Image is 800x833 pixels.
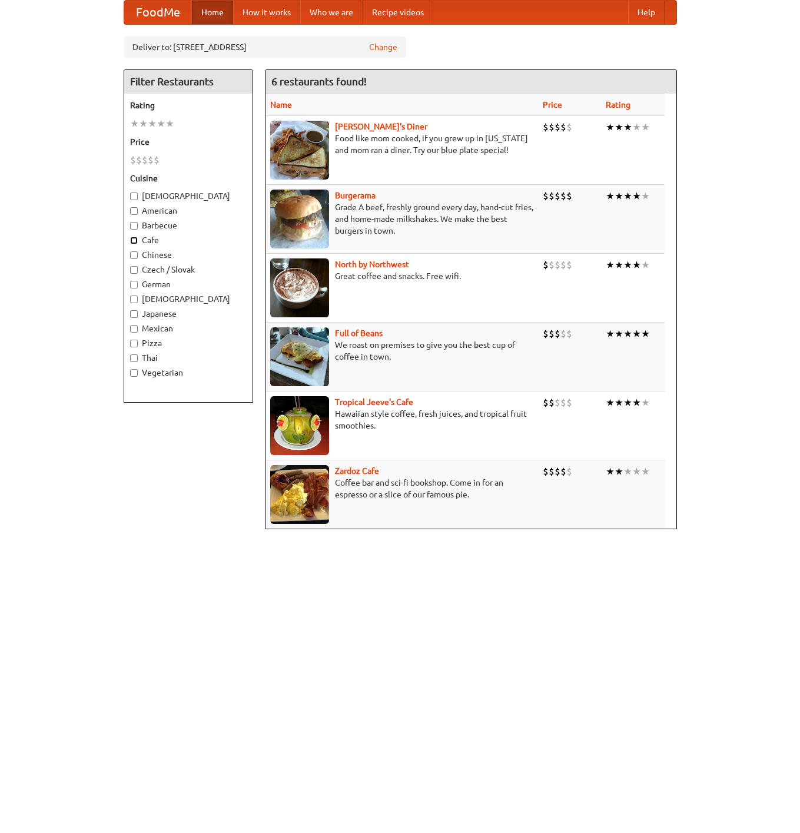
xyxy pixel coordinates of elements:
[165,117,174,130] li: ★
[606,121,615,134] li: ★
[560,465,566,478] li: $
[335,122,427,131] a: [PERSON_NAME]'s Diner
[543,190,549,203] li: $
[632,121,641,134] li: ★
[549,465,555,478] li: $
[130,352,247,364] label: Thai
[549,258,555,271] li: $
[623,190,632,203] li: ★
[270,100,292,109] a: Name
[124,36,406,58] div: Deliver to: [STREET_ADDRESS]
[270,477,533,500] p: Coffee bar and sci-fi bookshop. Come in for an espresso or a slice of our famous pie.
[192,1,233,24] a: Home
[130,337,247,349] label: Pizza
[271,76,367,87] ng-pluralize: 6 restaurants found!
[270,132,533,156] p: Food like mom cooked, if you grew up in [US_STATE] and mom ran a diner. Try our blue plate special!
[130,369,138,377] input: Vegetarian
[148,117,157,130] li: ★
[543,396,549,409] li: $
[549,396,555,409] li: $
[130,325,138,333] input: Mexican
[130,281,138,288] input: German
[233,1,300,24] a: How it works
[130,308,247,320] label: Japanese
[560,121,566,134] li: $
[335,328,383,338] a: Full of Beans
[543,465,549,478] li: $
[560,258,566,271] li: $
[632,396,641,409] li: ★
[270,327,329,386] img: beans.jpg
[270,190,329,248] img: burgerama.jpg
[130,172,247,184] h5: Cuisine
[641,190,650,203] li: ★
[130,154,136,167] li: $
[549,121,555,134] li: $
[124,70,253,94] h4: Filter Restaurants
[130,190,247,202] label: [DEMOGRAPHIC_DATA]
[555,465,560,478] li: $
[615,190,623,203] li: ★
[560,190,566,203] li: $
[543,121,549,134] li: $
[615,327,623,340] li: ★
[130,193,138,200] input: [DEMOGRAPHIC_DATA]
[566,327,572,340] li: $
[615,258,623,271] li: ★
[130,264,247,276] label: Czech / Slovak
[270,201,533,237] p: Grade A beef, freshly ground every day, hand-cut fries, and home-made milkshakes. We make the bes...
[632,190,641,203] li: ★
[623,465,632,478] li: ★
[555,121,560,134] li: $
[632,465,641,478] li: ★
[130,354,138,362] input: Thai
[130,293,247,305] label: [DEMOGRAPHIC_DATA]
[130,237,138,244] input: Cafe
[335,466,379,476] a: Zardoz Cafe
[606,258,615,271] li: ★
[335,260,409,269] b: North by Northwest
[130,117,139,130] li: ★
[641,396,650,409] li: ★
[154,154,160,167] li: $
[623,258,632,271] li: ★
[335,191,376,200] a: Burgerama
[543,100,562,109] a: Price
[641,258,650,271] li: ★
[369,41,397,53] a: Change
[566,190,572,203] li: $
[335,397,413,407] a: Tropical Jeeve's Cafe
[623,327,632,340] li: ★
[641,327,650,340] li: ★
[560,396,566,409] li: $
[139,117,148,130] li: ★
[124,1,192,24] a: FoodMe
[543,258,549,271] li: $
[130,340,138,347] input: Pizza
[555,190,560,203] li: $
[641,465,650,478] li: ★
[130,296,138,303] input: [DEMOGRAPHIC_DATA]
[555,258,560,271] li: $
[549,190,555,203] li: $
[130,136,247,148] h5: Price
[130,249,247,261] label: Chinese
[130,99,247,111] h5: Rating
[363,1,433,24] a: Recipe videos
[560,327,566,340] li: $
[566,121,572,134] li: $
[130,207,138,215] input: American
[270,258,329,317] img: north.jpg
[566,465,572,478] li: $
[270,396,329,455] img: jeeves.jpg
[632,327,641,340] li: ★
[130,234,247,246] label: Cafe
[130,278,247,290] label: German
[300,1,363,24] a: Who we are
[148,154,154,167] li: $
[566,258,572,271] li: $
[130,220,247,231] label: Barbecue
